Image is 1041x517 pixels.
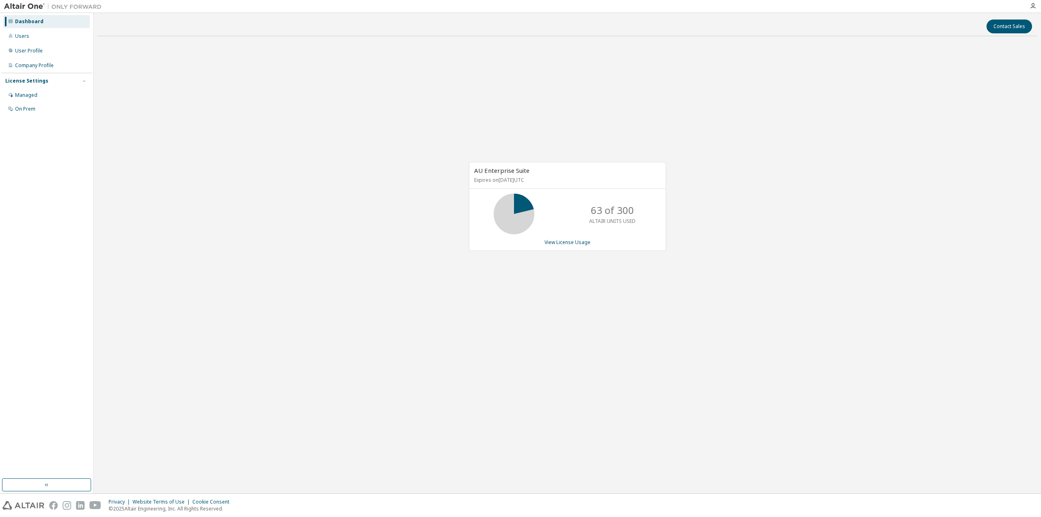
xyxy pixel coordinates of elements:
div: Managed [15,92,37,98]
img: altair_logo.svg [2,501,44,510]
div: Dashboard [15,18,44,25]
span: AU Enterprise Suite [474,166,529,175]
button: Contact Sales [987,20,1032,33]
div: Website Terms of Use [133,499,192,505]
p: © 2025 Altair Engineering, Inc. All Rights Reserved. [109,505,234,512]
img: youtube.svg [89,501,101,510]
div: On Prem [15,106,35,112]
p: ALTAIR UNITS USED [589,218,636,225]
div: License Settings [5,78,48,84]
img: facebook.svg [49,501,58,510]
img: Altair One [4,2,106,11]
a: View License Usage [544,239,590,246]
div: Cookie Consent [192,499,234,505]
div: Privacy [109,499,133,505]
p: 63 of 300 [591,203,634,217]
img: instagram.svg [63,501,71,510]
div: Users [15,33,29,39]
div: User Profile [15,48,43,54]
p: Expires on [DATE] UTC [474,177,659,183]
img: linkedin.svg [76,501,85,510]
div: Company Profile [15,62,54,69]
